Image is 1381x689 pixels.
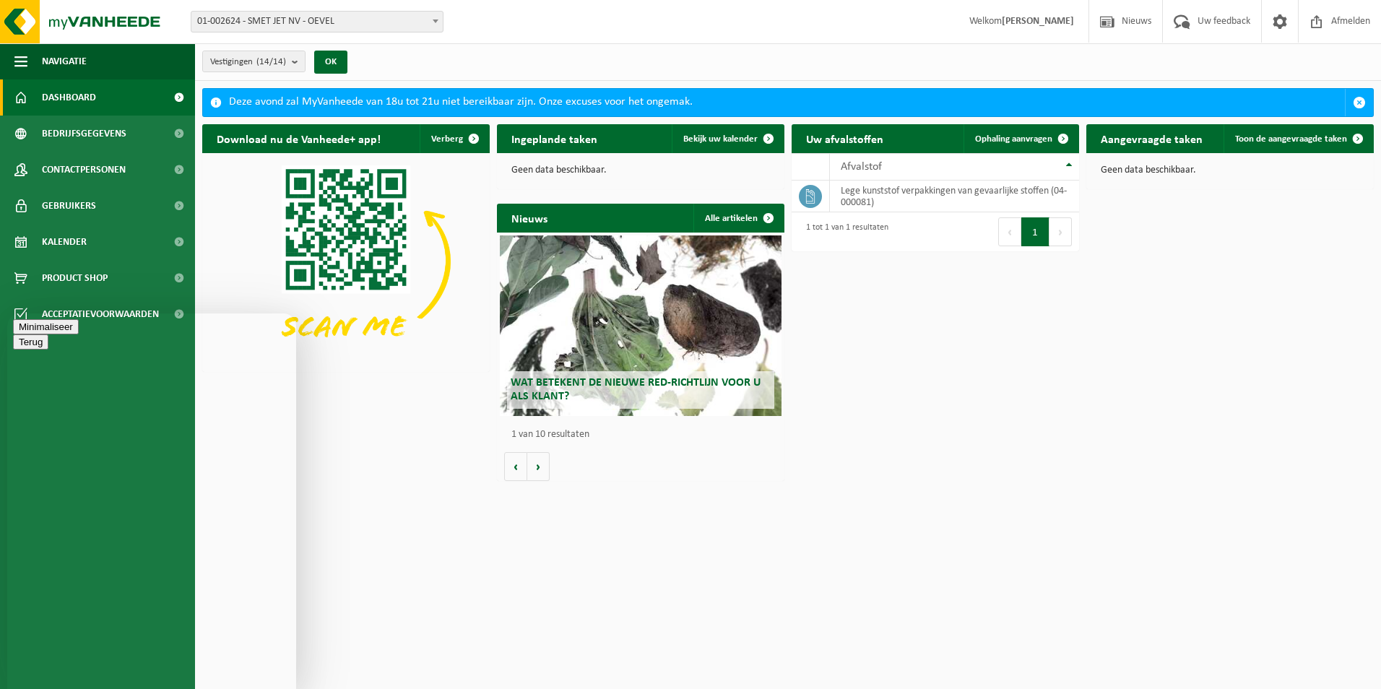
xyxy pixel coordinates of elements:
span: Toon de aangevraagde taken [1235,134,1347,144]
span: Product Shop [42,260,108,296]
span: Verberg [431,134,463,144]
a: Alle artikelen [693,204,783,233]
strong: [PERSON_NAME] [1002,16,1074,27]
button: Vorige [504,452,527,481]
span: Afvalstof [841,161,882,173]
span: Bedrijfsgegevens [42,116,126,152]
button: Volgende [527,452,550,481]
h2: Ingeplande taken [497,124,612,152]
button: Next [1049,217,1072,246]
button: OK [314,51,347,74]
div: Deze avond zal MyVanheede van 18u tot 21u niet bereikbaar zijn. Onze excuses voor het ongemak. [229,89,1345,116]
span: Acceptatievoorwaarden [42,296,159,332]
count: (14/14) [256,57,286,66]
h2: Nieuws [497,204,562,232]
p: Geen data beschikbaar. [1101,165,1359,175]
button: Vestigingen(14/14) [202,51,306,72]
span: Dashboard [42,79,96,116]
span: Ophaling aanvragen [975,134,1052,144]
a: Toon de aangevraagde taken [1224,124,1372,153]
img: Download de VHEPlus App [202,153,490,369]
p: Geen data beschikbaar. [511,165,770,175]
button: 1 [1021,217,1049,246]
span: 01-002624 - SMET JET NV - OEVEL [191,11,443,32]
span: Wat betekent de nieuwe RED-richtlijn voor u als klant? [511,377,761,402]
a: Ophaling aanvragen [964,124,1078,153]
span: Contactpersonen [42,152,126,188]
span: Vestigingen [210,51,286,73]
span: Kalender [42,224,87,260]
div: 1 tot 1 van 1 resultaten [799,216,888,248]
span: Gebruikers [42,188,96,224]
button: Verberg [420,124,488,153]
h2: Aangevraagde taken [1086,124,1217,152]
span: 01-002624 - SMET JET NV - OEVEL [191,12,443,32]
td: lege kunststof verpakkingen van gevaarlijke stoffen (04-000081) [830,181,1079,212]
p: 1 van 10 resultaten [511,430,777,440]
span: Navigatie [42,43,87,79]
iframe: chat widget [7,313,296,689]
h2: Uw afvalstoffen [792,124,898,152]
a: Wat betekent de nieuwe RED-richtlijn voor u als klant? [500,235,782,416]
a: Bekijk uw kalender [672,124,783,153]
span: Bekijk uw kalender [683,134,758,144]
h2: Download nu de Vanheede+ app! [202,124,395,152]
button: Previous [998,217,1021,246]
